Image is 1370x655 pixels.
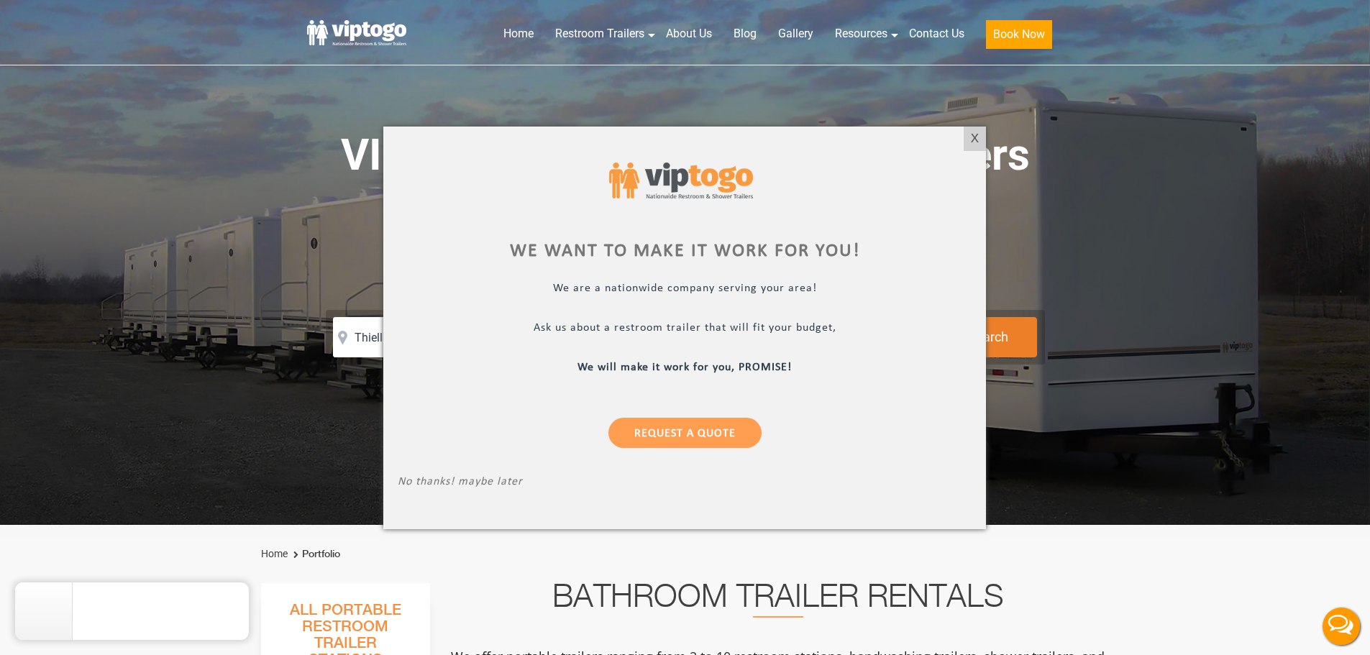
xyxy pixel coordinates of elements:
a: Request a Quote [608,417,762,447]
div: X [964,127,986,151]
p: Ask us about a restroom trailer that will fit your budget, [398,321,972,337]
div: We want to make it work for you! [398,242,972,260]
img: viptogo logo [609,162,753,199]
p: No thanks! maybe later [398,475,972,491]
p: We are a nationwide company serving your area! [398,281,972,298]
button: Live Chat [1312,597,1370,655]
b: We will make it work for you, PROMISE! [578,361,793,372]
